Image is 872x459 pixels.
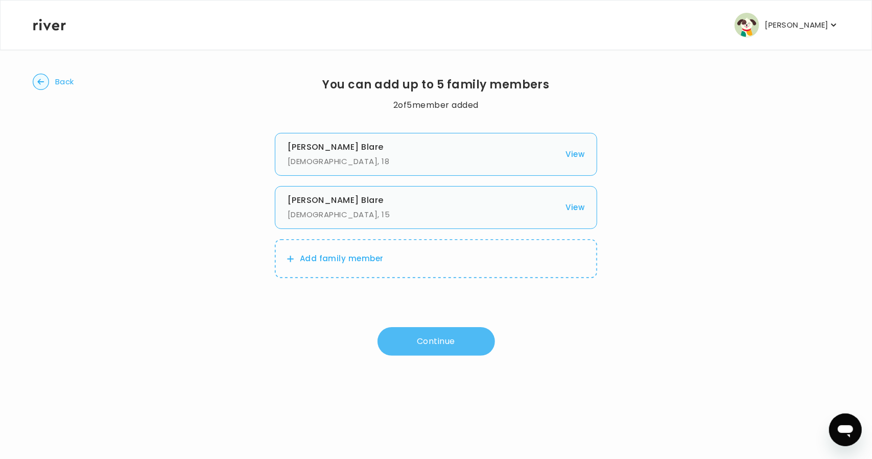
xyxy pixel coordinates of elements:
button: Continue [378,327,495,356]
button: user avatar[PERSON_NAME] [735,13,839,37]
h3: [PERSON_NAME] Blare [288,140,560,154]
p: [DEMOGRAPHIC_DATA] , 15 [288,208,560,222]
button: Back [33,74,74,90]
button: View [565,147,584,162]
p: [DEMOGRAPHIC_DATA] , 18 [288,154,560,169]
p: [PERSON_NAME] [765,18,829,32]
img: user avatar [735,13,759,37]
h2: You can add up to 5 family members [33,78,839,92]
h3: [PERSON_NAME] Blare [288,193,560,208]
p: 2 of 5 member added [33,98,839,112]
button: Add family member [275,239,598,278]
button: View [565,200,584,215]
p: Add family member [300,251,384,266]
iframe: Button to launch messaging window [829,414,862,446]
span: Back [55,75,74,89]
